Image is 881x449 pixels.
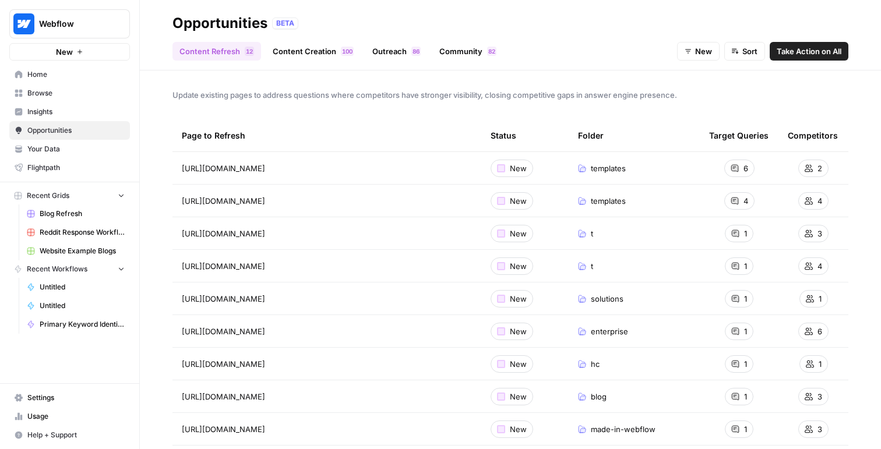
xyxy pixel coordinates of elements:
[27,125,125,136] span: Opportunities
[817,260,822,272] span: 4
[817,162,822,174] span: 2
[817,326,822,337] span: 6
[182,391,265,402] span: [URL][DOMAIN_NAME]
[695,45,712,57] span: New
[510,195,527,207] span: New
[27,144,125,154] span: Your Data
[9,407,130,426] a: Usage
[27,88,125,98] span: Browse
[413,47,416,56] span: 8
[591,326,628,337] span: enterprise
[40,208,125,219] span: Blog Refresh
[491,119,516,151] div: Status
[817,423,822,435] span: 3
[770,42,848,61] button: Take Action on All
[182,293,265,305] span: [URL][DOMAIN_NAME]
[510,260,527,272] span: New
[27,430,125,440] span: Help + Support
[40,227,125,238] span: Reddit Response Workflow Grid
[9,388,130,407] a: Settings
[249,47,253,56] span: 2
[172,89,848,101] span: Update existing pages to address questions where competitors have stronger visibility, closing co...
[349,47,353,56] span: 0
[9,260,130,278] button: Recent Workflows
[27,264,87,274] span: Recent Workflows
[492,47,495,56] span: 2
[510,391,527,402] span: New
[40,282,125,292] span: Untitled
[13,13,34,34] img: Webflow Logo
[488,47,492,56] span: 8
[591,228,593,239] span: t
[742,45,757,57] span: Sort
[39,18,110,30] span: Webflow
[510,162,527,174] span: New
[9,43,130,61] button: New
[591,260,593,272] span: t
[677,42,720,61] button: New
[9,140,130,158] a: Your Data
[27,107,125,117] span: Insights
[9,187,130,204] button: Recent Grids
[9,65,130,84] a: Home
[817,195,822,207] span: 4
[341,47,354,56] div: 100
[22,204,130,223] a: Blog Refresh
[591,293,623,305] span: solutions
[510,228,527,239] span: New
[743,162,748,174] span: 6
[22,223,130,242] a: Reddit Response Workflow Grid
[744,260,747,272] span: 1
[342,47,346,56] span: 1
[591,358,600,370] span: hc
[591,391,607,402] span: blog
[27,190,69,201] span: Recent Grids
[182,358,265,370] span: [URL][DOMAIN_NAME]
[172,42,261,61] a: Content Refresh12
[9,9,130,38] button: Workspace: Webflow
[744,293,747,305] span: 1
[578,119,604,151] div: Folder
[744,423,747,435] span: 1
[9,102,130,121] a: Insights
[27,411,125,422] span: Usage
[245,47,254,56] div: 12
[272,17,298,29] div: BETA
[744,391,747,402] span: 1
[182,195,265,207] span: [URL][DOMAIN_NAME]
[744,358,747,370] span: 1
[591,423,656,435] span: made-in-webflow
[182,260,265,272] span: [URL][DOMAIN_NAME]
[510,293,527,305] span: New
[743,195,748,207] span: 4
[819,293,822,305] span: 1
[9,158,130,177] a: Flightpath
[411,47,421,56] div: 86
[487,47,496,56] div: 82
[182,326,265,337] span: [URL][DOMAIN_NAME]
[40,246,125,256] span: Website Example Blogs
[27,69,125,80] span: Home
[709,119,769,151] div: Target Queries
[744,326,747,337] span: 1
[510,423,527,435] span: New
[172,14,267,33] div: Opportunities
[510,358,527,370] span: New
[819,358,822,370] span: 1
[724,42,765,61] button: Sort
[432,42,503,61] a: Community82
[346,47,349,56] span: 0
[27,393,125,403] span: Settings
[9,426,130,444] button: Help + Support
[22,242,130,260] a: Website Example Blogs
[9,121,130,140] a: Opportunities
[817,228,822,239] span: 3
[817,391,822,402] span: 3
[416,47,420,56] span: 6
[182,228,265,239] span: [URL][DOMAIN_NAME]
[40,319,125,330] span: Primary Keyword Identifier (SemRUSH)
[788,119,838,151] div: Competitors
[22,315,130,334] a: Primary Keyword Identifier (SemRUSH)
[182,162,265,174] span: [URL][DOMAIN_NAME]
[591,195,626,207] span: templates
